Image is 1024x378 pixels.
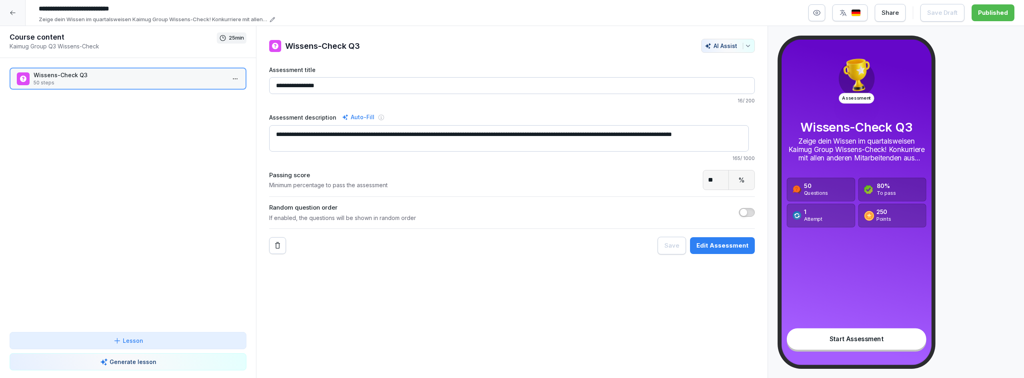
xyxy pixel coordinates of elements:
[877,190,896,196] p: To pass
[804,183,828,190] p: 50
[864,210,874,221] img: assessment_coin.svg
[269,237,286,254] button: Remove
[787,137,926,162] p: Zeige dein Wissen im quartalsweisen Kaimug Group Wissens-Check! Konkurriere mit allen anderen Mit...
[34,71,226,79] p: Wissens-Check Q3
[229,34,244,42] p: 25 min
[696,241,748,250] div: Edit Assessment
[10,332,246,349] button: Lesson
[839,93,874,104] p: Assessment
[285,40,360,52] h1: Wissens-Check Q3
[729,170,754,190] div: %
[703,170,729,190] input: Passing Score
[705,42,751,49] div: AI Assist
[664,241,679,250] div: Save
[876,209,891,216] p: 250
[340,112,376,122] div: Auto-Fill
[875,4,906,22] button: Share
[269,203,416,212] p: Random question order
[804,209,822,216] p: 1
[877,183,896,190] p: 80 %
[972,4,1014,21] button: Published
[269,113,336,122] label: Assessment description
[110,358,156,366] p: Generate lesson
[10,353,246,370] button: Generate lesson
[39,16,267,24] p: Zeige dein Wissen im quartalsweisen Kaimug Group Wissens-Check! Konkurriere mit allen anderen Mit...
[123,336,143,345] p: Lesson
[787,120,926,134] p: Wissens-Check Q3
[10,68,246,90] div: Wissens-Check Q350 steps
[10,42,217,50] p: Kaimug Group Q3 Wissens-Check
[927,8,958,17] div: Save Draft
[864,185,873,194] img: assessment_check.svg
[882,8,899,17] div: Share
[658,237,686,254] button: Save
[34,79,226,86] p: 50 steps
[804,190,828,196] p: Questions
[10,32,217,42] h1: Course content
[851,9,861,17] img: de.svg
[269,214,416,222] p: If enabled, the questions will be shown in random order
[701,39,755,53] button: AI Assist
[838,56,876,94] img: trophy.png
[978,8,1008,17] div: Published
[920,4,964,22] button: Save Draft
[804,216,822,222] p: Attempt
[269,66,755,74] label: Assessment title
[876,216,891,222] p: Points
[792,211,802,220] img: assessment_attempt.svg
[690,237,755,254] button: Edit Assessment
[269,97,755,104] p: 16 / 200
[269,155,755,162] p: 165 / 1000
[269,171,388,180] p: Passing score
[787,328,926,350] div: Start Assessment
[269,181,388,189] p: Minimum percentage to pass the assessment
[792,185,802,194] img: assessment_question.svg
